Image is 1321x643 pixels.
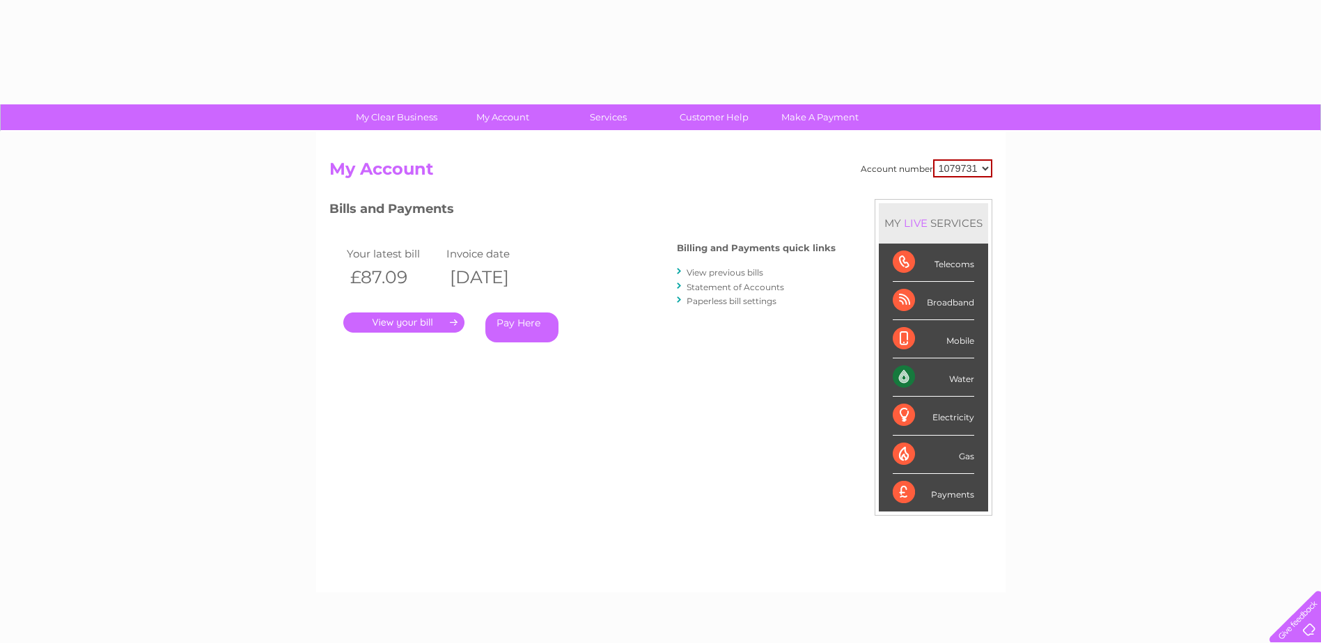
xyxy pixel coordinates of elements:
[763,104,877,130] a: Make A Payment
[893,397,974,435] div: Electricity
[687,282,784,292] a: Statement of Accounts
[893,282,974,320] div: Broadband
[551,104,666,130] a: Services
[893,244,974,282] div: Telecoms
[329,199,836,223] h3: Bills and Payments
[677,243,836,253] h4: Billing and Payments quick links
[443,263,543,292] th: [DATE]
[485,312,558,342] a: Pay Here
[893,358,974,397] div: Water
[861,159,992,177] div: Account number
[343,244,444,263] td: Your latest bill
[343,263,444,292] th: £87.09
[901,216,930,230] div: LIVE
[329,159,992,186] h2: My Account
[657,104,772,130] a: Customer Help
[343,312,464,333] a: .
[687,267,763,278] a: View previous bills
[443,244,543,263] td: Invoice date
[687,296,776,306] a: Paperless bill settings
[445,104,560,130] a: My Account
[339,104,454,130] a: My Clear Business
[893,436,974,474] div: Gas
[879,203,988,243] div: MY SERVICES
[893,474,974,511] div: Payments
[893,320,974,358] div: Mobile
